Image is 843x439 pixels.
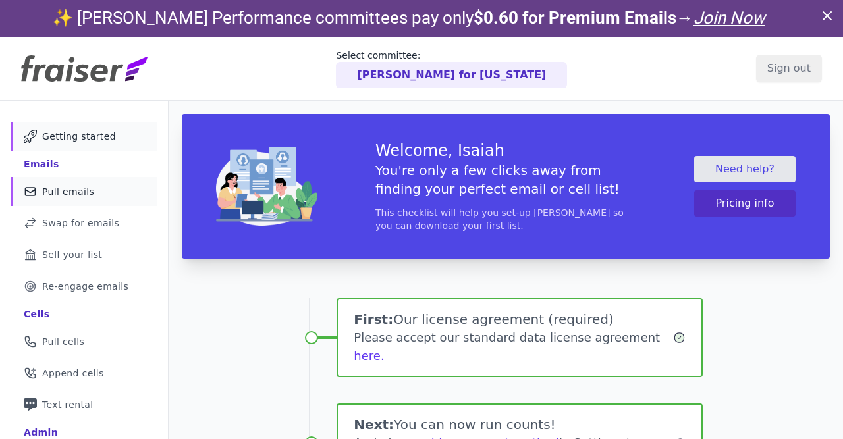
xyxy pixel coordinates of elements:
[354,415,674,434] h1: You can now run counts!
[375,161,636,198] h5: You're only a few clicks away from finding your perfect email or cell list!
[694,190,796,217] button: Pricing info
[336,49,567,88] a: Select committee: [PERSON_NAME] for [US_STATE]
[354,328,672,365] div: Please accept our standard data license agreement
[24,307,49,321] div: Cells
[42,367,104,380] span: Append cells
[694,156,796,182] a: Need help?
[336,49,567,62] p: Select committee:
[11,177,157,206] a: Pull emails
[357,67,546,83] p: [PERSON_NAME] for [US_STATE]
[354,310,672,328] h1: Our license agreement (required)
[11,327,157,356] a: Pull cells
[42,280,128,293] span: Re-engage emails
[375,140,636,161] h3: Welcome, Isaiah
[216,147,317,226] img: img
[11,390,157,419] a: Text rental
[24,157,59,170] div: Emails
[42,398,94,411] span: Text rental
[11,272,157,301] a: Re-engage emails
[11,122,157,151] a: Getting started
[42,248,102,261] span: Sell your list
[42,130,116,143] span: Getting started
[375,206,636,232] p: This checklist will help you set-up [PERSON_NAME] so you can download your first list.
[756,55,822,82] input: Sign out
[11,209,157,238] a: Swap for emails
[11,240,157,269] a: Sell your list
[24,426,58,439] div: Admin
[42,217,119,230] span: Swap for emails
[11,359,157,388] a: Append cells
[42,185,94,198] span: Pull emails
[354,417,394,432] span: Next:
[354,311,393,327] span: First:
[42,335,84,348] span: Pull cells
[21,55,148,82] img: Fraiser Logo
